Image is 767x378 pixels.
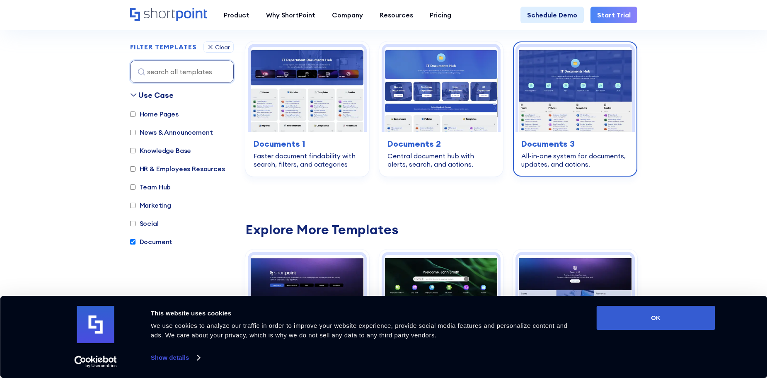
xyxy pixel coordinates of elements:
[380,10,413,20] div: Resources
[266,10,315,20] div: Why ShortPoint
[430,10,451,20] div: Pricing
[387,152,495,168] div: Central document hub with alerts, search, and actions.
[245,223,637,236] div: Explore More Templates
[130,109,179,119] label: Home Pages
[130,203,135,208] input: Marketing
[518,255,632,340] img: Team Hub 4 – SharePoint Employee Portal Template: Employee portal for people, calendar, skills, a...
[224,10,249,20] div: Product
[251,47,364,132] img: Documents 1 – SharePoint Document Library Template: Faster document findability with search, filt...
[421,7,460,23] a: Pricing
[130,221,135,226] input: Social
[521,152,629,168] div: All-in-one system for documents, updates, and actions.
[254,152,361,168] div: Faster document findability with search, filters, and categories
[385,47,498,132] img: Documents 2 – Document Management Template: Central document hub with alerts, search, and actions.
[597,306,715,330] button: OK
[245,41,369,177] a: Documents 1 – SharePoint Document Library Template: Faster document findability with search, filt...
[151,322,568,339] span: We use cookies to analyze our traffic in order to improve your website experience, provide social...
[130,166,135,172] input: HR & Employees Resources
[385,255,498,340] img: Intranet Layout 6 – SharePoint Homepage Design: Personalized intranet homepage for search, news, ...
[130,182,171,192] label: Team Hub
[130,111,135,117] input: Home Pages
[59,356,132,368] a: Usercentrics Cookiebot - opens in a new window
[130,200,172,210] label: Marketing
[130,130,135,135] input: News & Announcement
[130,218,159,228] label: Social
[130,8,207,22] a: Home
[151,308,578,318] div: This website uses cookies
[130,164,225,174] label: HR & Employees Resources
[130,127,213,137] label: News & Announcement
[130,184,135,190] input: Team Hub
[324,7,371,23] a: Company
[215,44,230,50] div: Clear
[254,138,361,150] h3: Documents 1
[130,237,173,247] label: Document
[521,138,629,150] h3: Documents 3
[130,44,197,51] h2: FILTER TEMPLATES
[371,7,421,23] a: Resources
[258,7,324,23] a: Why ShortPoint
[130,145,191,155] label: Knowledge Base
[520,7,584,23] a: Schedule Demo
[513,41,637,177] a: Documents 3 – Document Management System Template: All-in-one system for documents, updates, and ...
[251,255,364,340] img: Intranet Layout 2 – SharePoint Homepage Design: Modern homepage for news, tools, people, and events.
[618,282,767,378] iframe: Chat Widget
[138,90,174,101] div: Use Case
[387,138,495,150] h3: Documents 2
[151,351,200,364] a: Show details
[379,41,503,177] a: Documents 2 – Document Management Template: Central document hub with alerts, search, and actions...
[130,61,234,83] input: search all templates
[215,7,258,23] a: Product
[77,306,114,343] img: logo
[590,7,637,23] a: Start Trial
[518,47,632,132] img: Documents 3 – Document Management System Template: All-in-one system for documents, updates, and ...
[130,239,135,245] input: Document
[130,148,135,153] input: Knowledge Base
[332,10,363,20] div: Company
